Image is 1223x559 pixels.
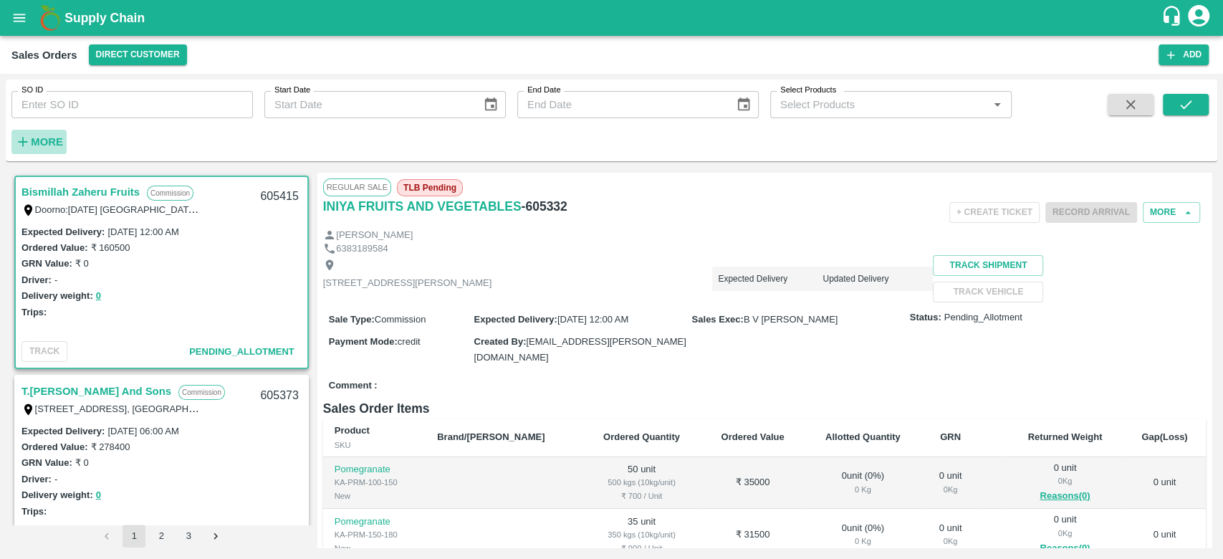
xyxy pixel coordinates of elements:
div: 0 Kg [933,535,968,548]
b: Ordered Value [721,431,784,442]
div: KA-PRM-100-150 [335,476,414,489]
p: Updated Delivery [822,272,927,285]
label: [STREET_ADDRESS], [GEOGRAPHIC_DATA], [GEOGRAPHIC_DATA], 221007, [GEOGRAPHIC_DATA] [35,403,470,414]
h6: Sales Order Items [323,398,1206,419]
button: Select DC [89,44,187,65]
label: SO ID [21,85,43,96]
div: New [335,489,414,502]
label: GRN Value: [21,457,72,468]
label: ₹ 0 [75,258,89,269]
span: TLB Pending [397,179,463,196]
b: Allotted Quantity [825,431,901,442]
label: Start Date [274,85,310,96]
div: account of current user [1186,3,1212,33]
label: Delivery weight: [21,489,93,500]
td: ₹ 35000 [701,457,805,510]
label: Driver: [21,474,52,484]
div: 0 Kg [1018,527,1112,540]
div: 0 Kg [933,483,968,496]
label: Trips: [21,506,47,517]
label: Driver: [21,274,52,285]
p: Pomegranate [335,463,414,477]
a: INIYA FRUITS AND VEGETABLES [323,196,522,216]
button: Go to page 2 [150,525,173,548]
p: [PERSON_NAME] [336,229,413,242]
div: customer-support [1161,5,1186,31]
p: 6383189584 [336,242,388,256]
b: Ordered Quantity [603,431,680,442]
label: Sale Type : [329,314,375,325]
button: 0 [96,288,101,305]
div: 0 unit [933,522,968,548]
label: Ordered Value: [21,441,87,452]
button: Choose date [477,91,504,118]
a: T.[PERSON_NAME] And Sons [21,382,171,401]
div: 0 unit ( 0 %) [815,469,910,496]
span: Please dispatch the trip before ending [1045,206,1137,217]
a: Bismillah Zaheru Fruits [21,183,140,201]
p: Commission [147,186,193,201]
label: GRN Value: [21,258,72,269]
td: 0 unit [1123,457,1206,510]
label: Trips: [21,307,47,317]
label: Created By : [474,336,526,347]
p: Commission [178,385,225,400]
div: ₹ 900 / Unit [593,542,689,555]
b: Supply Chain [64,11,145,25]
button: Go to page 3 [177,525,200,548]
b: GRN [940,431,961,442]
label: - [54,274,57,285]
label: Status: [910,311,941,325]
span: B V [PERSON_NAME] [744,314,838,325]
div: 500 kgs (10kg/unit) [593,476,689,489]
button: Track Shipment [933,255,1043,276]
span: Commission [375,314,426,325]
button: Go to next page [204,525,227,548]
span: [EMAIL_ADDRESS][PERSON_NAME][DOMAIN_NAME] [474,336,686,363]
label: Payment Mode : [329,336,398,347]
label: Comment : [329,379,378,393]
label: Expected Delivery : [21,226,105,237]
button: Reasons(0) [1018,488,1112,505]
div: New [335,542,414,555]
label: Select Products [780,85,836,96]
label: ₹ 0 [75,457,89,468]
b: Brand/[PERSON_NAME] [437,431,545,442]
div: SKU [335,439,414,451]
button: page 1 [123,525,145,548]
td: 50 unit [582,457,701,510]
nav: pagination navigation [93,525,229,548]
div: Sales Orders [11,46,77,64]
label: Delivery weight: [21,290,93,301]
label: [DATE] 12:00 AM [107,226,178,237]
div: 605373 [251,379,307,413]
button: More [11,130,67,154]
input: Select Products [774,95,984,114]
button: Add [1159,44,1209,65]
div: 0 unit [1018,462,1112,505]
img: logo [36,4,64,32]
b: Gap(Loss) [1141,431,1187,442]
div: ₹ 700 / Unit [593,489,689,502]
button: Open [988,95,1007,114]
p: Expected Delivery [718,272,822,285]
h6: - 605332 [522,196,567,216]
p: Pomegranate [335,515,414,529]
div: 0 Kg [815,535,910,548]
span: Pending_Allotment [189,346,294,357]
label: - [54,474,57,484]
div: 0 Kg [815,483,910,496]
input: End Date [517,91,724,118]
span: [DATE] 12:00 AM [557,314,628,325]
label: ₹ 278400 [90,441,130,452]
span: credit [398,336,421,347]
label: Doorno:[DATE] [GEOGRAPHIC_DATA] Kedareswarapet, Doorno:[DATE] [GEOGRAPHIC_DATA] [GEOGRAPHIC_DATA]... [35,204,979,215]
span: Pending_Allotment [944,311,1022,325]
div: 0 Kg [1018,474,1112,487]
span: Regular Sale [323,178,391,196]
label: Expected Delivery : [474,314,557,325]
label: End Date [527,85,560,96]
a: Supply Chain [64,8,1161,28]
button: 0 [96,487,101,504]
